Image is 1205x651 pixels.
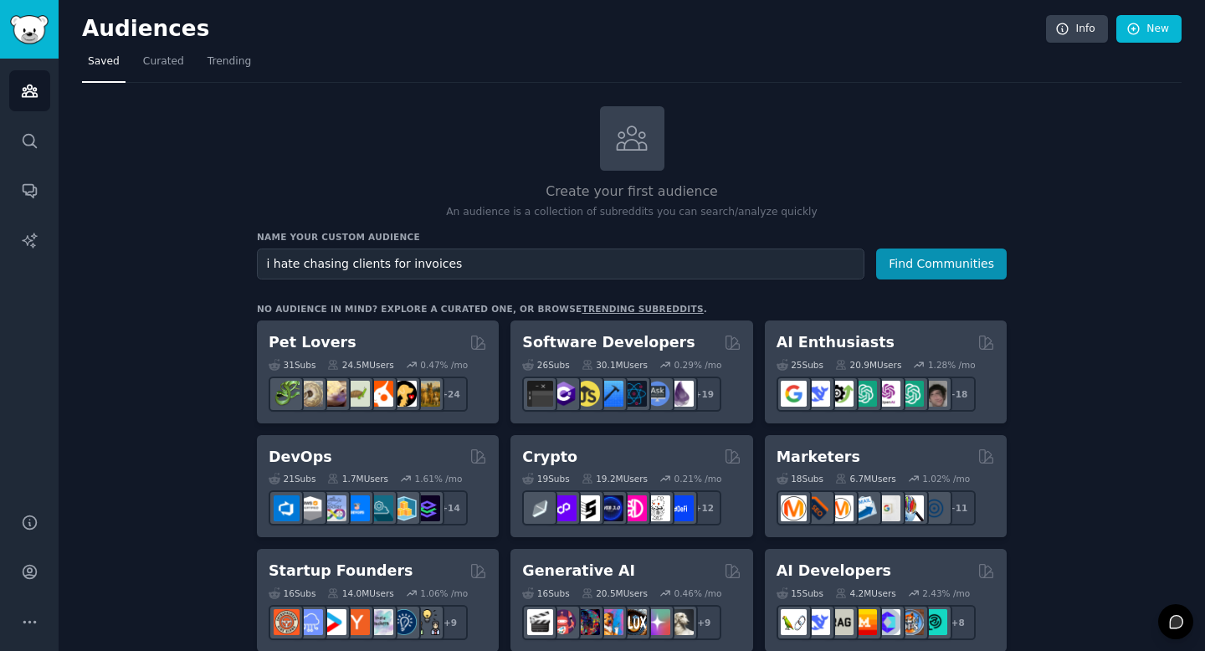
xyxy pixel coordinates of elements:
[941,490,976,525] div: + 11
[344,381,370,407] img: turtle
[269,473,315,484] div: 21 Sub s
[898,495,924,521] img: MarketingResearch
[686,377,721,412] div: + 19
[582,587,648,599] div: 20.5M Users
[274,609,300,635] img: EntrepreneurRideAlong
[551,495,577,521] img: 0xPolygon
[644,495,670,521] img: CryptoNews
[433,605,468,640] div: + 9
[320,495,346,521] img: Docker_DevOps
[828,495,854,521] img: AskMarketing
[414,495,440,521] img: PlatformEngineers
[777,447,860,468] h2: Marketers
[269,359,315,371] div: 31 Sub s
[922,587,970,599] div: 2.43 % /mo
[828,381,854,407] img: AItoolsCatalog
[391,609,417,635] img: Entrepreneurship
[941,605,976,640] div: + 8
[668,609,694,635] img: DreamBooth
[551,609,577,635] img: dalle2
[202,49,257,83] a: Trending
[582,473,648,484] div: 19.2M Users
[208,54,251,69] span: Trending
[851,381,877,407] img: chatgpt_promptDesign
[597,495,623,521] img: web3
[574,609,600,635] img: deepdream
[804,609,830,635] img: DeepSeek
[522,561,635,582] h2: Generative AI
[522,332,695,353] h2: Software Developers
[621,609,647,635] img: FluxAI
[804,495,830,521] img: bigseo
[851,609,877,635] img: MistralAI
[597,609,623,635] img: sdforall
[327,587,393,599] div: 14.0M Users
[898,609,924,635] img: llmops
[344,495,370,521] img: DevOpsLinks
[320,381,346,407] img: leopardgeckos
[420,587,468,599] div: 1.06 % /mo
[941,377,976,412] div: + 18
[257,205,1007,220] p: An audience is a collection of subreddits you can search/analyze quickly
[597,381,623,407] img: iOSProgramming
[320,609,346,635] img: startup
[327,359,393,371] div: 24.5M Users
[835,587,896,599] div: 4.2M Users
[10,15,49,44] img: GummySearch logo
[781,381,807,407] img: GoogleGeminiAI
[835,473,896,484] div: 6.7M Users
[257,303,707,315] div: No audience in mind? Explore a curated one, or browse .
[414,609,440,635] img: growmybusiness
[674,473,722,484] div: 0.21 % /mo
[921,381,947,407] img: ArtificalIntelligence
[874,381,900,407] img: OpenAIDev
[876,249,1007,279] button: Find Communities
[433,377,468,412] div: + 24
[269,561,413,582] h2: Startup Founders
[344,609,370,635] img: ycombinator
[921,495,947,521] img: OnlineMarketing
[928,359,976,371] div: 1.28 % /mo
[367,609,393,635] img: indiehackers
[257,231,1007,243] h3: Name your custom audience
[777,332,895,353] h2: AI Enthusiasts
[415,473,463,484] div: 1.61 % /mo
[269,447,332,468] h2: DevOps
[527,609,553,635] img: aivideo
[921,609,947,635] img: AIDevelopersSociety
[257,249,864,279] input: Pick a short name, like "Digital Marketers" or "Movie-Goers"
[527,495,553,521] img: ethfinance
[297,381,323,407] img: ballpython
[274,381,300,407] img: herpetology
[522,587,569,599] div: 16 Sub s
[777,587,823,599] div: 15 Sub s
[367,381,393,407] img: cockatiel
[674,359,722,371] div: 0.29 % /mo
[574,381,600,407] img: learnjavascript
[297,609,323,635] img: SaaS
[420,359,468,371] div: 0.47 % /mo
[269,332,356,353] h2: Pet Lovers
[644,609,670,635] img: starryai
[674,587,722,599] div: 0.46 % /mo
[327,473,388,484] div: 1.7M Users
[522,359,569,371] div: 26 Sub s
[874,495,900,521] img: googleads
[522,473,569,484] div: 19 Sub s
[82,16,1046,43] h2: Audiences
[686,490,721,525] div: + 12
[828,609,854,635] img: Rag
[88,54,120,69] span: Saved
[621,495,647,521] img: defiblockchain
[781,609,807,635] img: LangChain
[777,473,823,484] div: 18 Sub s
[644,381,670,407] img: AskComputerScience
[1116,15,1182,44] a: New
[143,54,184,69] span: Curated
[391,381,417,407] img: PetAdvice
[391,495,417,521] img: aws_cdk
[269,587,315,599] div: 16 Sub s
[82,49,126,83] a: Saved
[414,381,440,407] img: dogbreed
[777,359,823,371] div: 25 Sub s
